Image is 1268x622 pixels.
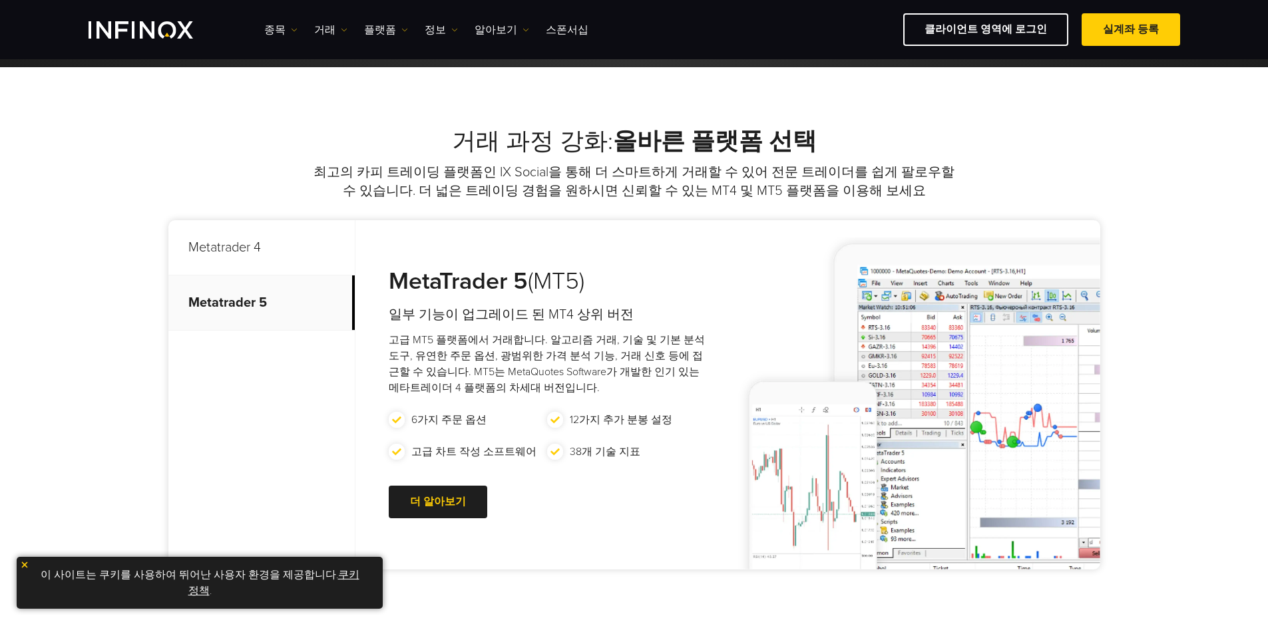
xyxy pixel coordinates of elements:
h4: 일부 기능이 업그레이드 된 MT4 상위 버전 [389,305,706,324]
p: 이 사이트는 쿠키를 사용하여 뛰어난 사용자 환경을 제공합니다. . [23,563,376,602]
strong: 올바른 플랫폼 선택 [613,127,817,156]
p: 고급 차트 작성 소프트웨어 [411,444,536,460]
a: 정보 [425,22,458,38]
a: INFINOX Logo [89,21,224,39]
a: 실계좌 등록 [1082,13,1180,46]
p: Metatrader 5 [168,275,355,331]
p: 최고의 카피 트레이딩 플랫폼인 IX Social을 통해 더 스마트하게 거래할 수 있어 전문 트레이더를 쉽게 팔로우할 수 있습니다. 더 넓은 트레이딩 경험을 원하시면 신뢰할 수... [312,163,957,200]
a: 플랫폼 [364,22,408,38]
a: 더 알아보기 [389,486,487,518]
p: 38개 기술 지표 [570,444,640,460]
h2: 거래 과정 강화: [168,127,1100,156]
a: 스폰서십 [546,22,588,38]
p: 12가지 추가 분봉 설정 [570,412,672,428]
h3: (MT5) [389,267,706,296]
a: 알아보기 [475,22,529,38]
strong: MetaTrader 5 [389,267,528,295]
img: yellow close icon [20,560,29,569]
a: 거래 [314,22,347,38]
p: Metatrader 4 [168,220,355,275]
a: 종목 [264,22,298,38]
p: 고급 MT5 플랫폼에서 거래합니다. 알고리즘 거래, 기술 및 기본 분석 도구, 유연한 주문 옵션, 광범위한 가격 분석 기능, 거래 신호 등에 접근할 수 있습니다. MT5는 M... [389,332,706,396]
a: 클라이언트 영역에 로그인 [903,13,1068,46]
p: 6가지 주문 옵션 [411,412,487,428]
